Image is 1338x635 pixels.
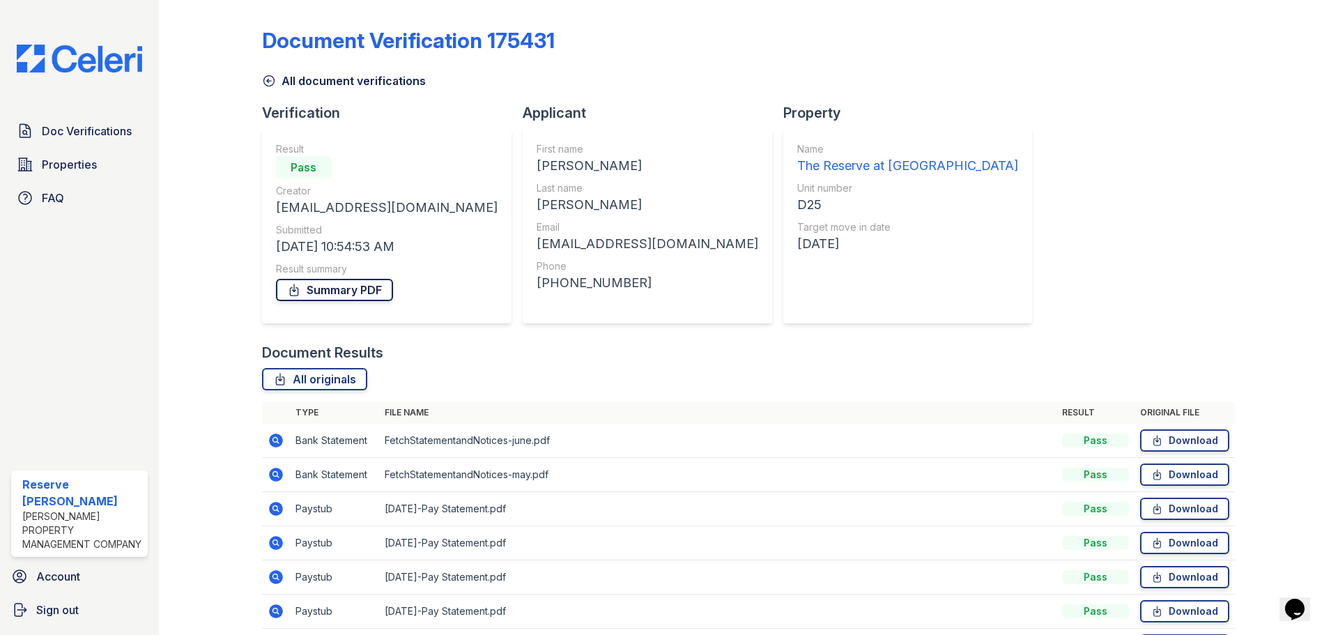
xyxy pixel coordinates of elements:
[290,424,379,458] td: Bank Statement
[379,458,1056,492] td: FetchStatementandNotices-may.pdf
[42,156,97,173] span: Properties
[1140,566,1229,588] a: Download
[276,156,332,178] div: Pass
[262,343,383,362] div: Document Results
[36,602,79,618] span: Sign out
[276,142,498,156] div: Result
[6,563,153,590] a: Account
[290,401,379,424] th: Type
[42,123,132,139] span: Doc Verifications
[1062,468,1129,482] div: Pass
[379,526,1056,560] td: [DATE]-Pay Statement.pdf
[1062,536,1129,550] div: Pass
[22,510,142,551] div: [PERSON_NAME] Property Management Company
[11,151,148,178] a: Properties
[1140,464,1229,486] a: Download
[290,560,379,595] td: Paystub
[379,595,1056,629] td: [DATE]-Pay Statement.pdf
[1056,401,1135,424] th: Result
[276,279,393,301] a: Summary PDF
[262,103,523,123] div: Verification
[537,181,758,195] div: Last name
[379,492,1056,526] td: [DATE]-Pay Statement.pdf
[797,156,1018,176] div: The Reserve at [GEOGRAPHIC_DATA]
[290,526,379,560] td: Paystub
[797,234,1018,254] div: [DATE]
[537,234,758,254] div: [EMAIL_ADDRESS][DOMAIN_NAME]
[537,142,758,156] div: First name
[1140,532,1229,554] a: Download
[6,596,153,624] a: Sign out
[276,262,498,276] div: Result summary
[797,181,1018,195] div: Unit number
[1140,600,1229,622] a: Download
[290,458,379,492] td: Bank Statement
[797,142,1018,156] div: Name
[379,560,1056,595] td: [DATE]-Pay Statement.pdf
[537,273,758,293] div: [PHONE_NUMBER]
[36,568,80,585] span: Account
[11,117,148,145] a: Doc Verifications
[276,198,498,217] div: [EMAIL_ADDRESS][DOMAIN_NAME]
[11,184,148,212] a: FAQ
[537,220,758,234] div: Email
[523,103,783,123] div: Applicant
[1062,604,1129,618] div: Pass
[537,156,758,176] div: [PERSON_NAME]
[379,401,1056,424] th: File name
[290,492,379,526] td: Paystub
[276,223,498,237] div: Submitted
[1140,498,1229,520] a: Download
[1279,579,1324,621] iframe: chat widget
[797,142,1018,176] a: Name The Reserve at [GEOGRAPHIC_DATA]
[276,237,498,257] div: [DATE] 10:54:53 AM
[1062,502,1129,516] div: Pass
[276,184,498,198] div: Creator
[6,45,153,72] img: CE_Logo_Blue-a8612792a0a2168367f1c8372b55b34899dd931a85d93a1a3d3e32e68fde9ad4.png
[379,424,1056,458] td: FetchStatementandNotices-june.pdf
[262,72,426,89] a: All document verifications
[537,259,758,273] div: Phone
[290,595,379,629] td: Paystub
[1062,570,1129,584] div: Pass
[22,476,142,510] div: Reserve [PERSON_NAME]
[537,195,758,215] div: [PERSON_NAME]
[1135,401,1235,424] th: Original file
[783,103,1043,123] div: Property
[797,195,1018,215] div: D25
[1140,429,1229,452] a: Download
[262,28,555,53] div: Document Verification 175431
[42,190,64,206] span: FAQ
[1062,434,1129,447] div: Pass
[797,220,1018,234] div: Target move in date
[262,368,367,390] a: All originals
